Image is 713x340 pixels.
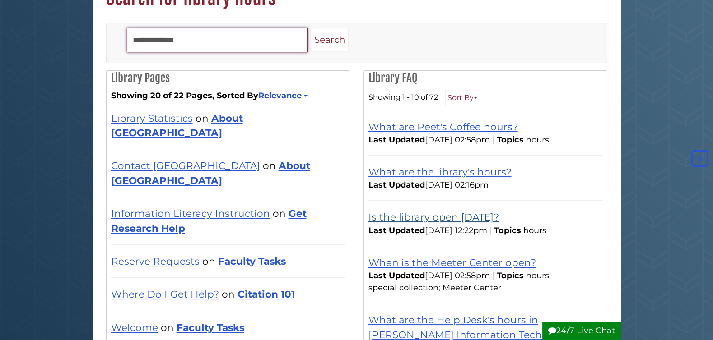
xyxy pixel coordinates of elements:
span: Topics [494,225,521,235]
li: hours; [526,270,553,282]
span: Topics [497,271,524,280]
span: Topics [497,135,524,145]
span: on [202,255,215,267]
span: Last Updated [368,135,425,145]
span: | [490,135,497,145]
ul: Topics [523,225,549,235]
a: About [GEOGRAPHIC_DATA] [111,160,310,186]
a: Faculty Tasks [218,255,286,267]
a: Where Do I Get Help? [111,288,219,300]
a: What are the library's hours? [368,166,512,178]
span: Last Updated [368,180,425,190]
span: on [196,112,209,124]
span: [DATE] 02:16pm [368,180,489,190]
a: Library Statistics [111,112,193,124]
span: on [161,322,174,333]
a: About [GEOGRAPHIC_DATA] [111,112,243,138]
a: When is the Meeter Center open? [368,257,536,268]
span: Showing 1 - 10 of 72 [368,92,438,101]
span: on [222,288,235,300]
button: Sort By [445,90,480,106]
a: Contact [GEOGRAPHIC_DATA] [111,160,260,171]
li: Meeter Center [443,282,503,294]
button: 24/7 Live Chat [542,322,621,340]
h2: Library FAQ [364,71,607,85]
span: [DATE] 02:58pm [368,135,490,145]
span: Last Updated [368,225,425,235]
a: Faculty Tasks [177,322,244,333]
span: Last Updated [368,271,425,280]
span: | [487,225,494,235]
a: Information Literacy Instruction [111,207,270,219]
li: hours [526,134,551,146]
a: Is the library open [DATE]? [368,211,499,223]
li: special collection; [368,282,443,294]
ul: Topics [368,271,553,293]
span: | [490,271,497,280]
a: Relevance [258,91,306,101]
a: What are Peet's Coffee hours? [368,121,518,133]
a: Get Research Help [111,207,307,234]
a: Back to Top [689,154,711,164]
h2: Library Pages [107,71,350,85]
span: on [273,207,286,219]
strong: Showing 20 of 22 Pages, Sorted By [111,90,345,102]
a: Reserve Requests [111,255,200,267]
button: Search [312,28,348,52]
span: [DATE] 12:22pm [368,225,487,235]
a: Welcome [111,322,158,333]
a: Citation 101 [238,288,295,300]
ul: Topics [526,135,551,145]
span: [DATE] 02:58pm [368,271,490,280]
li: hours [523,225,549,237]
span: on [263,160,276,171]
